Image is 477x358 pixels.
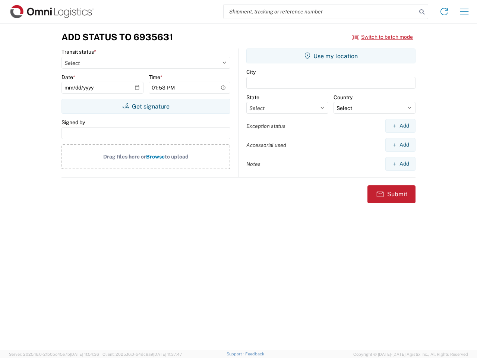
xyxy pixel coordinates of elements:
[246,94,259,101] label: State
[246,161,260,167] label: Notes
[61,119,85,126] label: Signed by
[385,157,416,171] button: Add
[385,138,416,152] button: Add
[246,48,416,63] button: Use my location
[246,142,286,148] label: Accessorial used
[61,99,230,114] button: Get signature
[70,352,99,357] span: [DATE] 11:54:36
[227,352,245,356] a: Support
[246,123,285,129] label: Exception status
[246,69,256,75] label: City
[61,74,75,81] label: Date
[385,119,416,133] button: Add
[245,352,264,356] a: Feedback
[102,352,182,357] span: Client: 2025.16.0-b4dc8a9
[165,154,189,160] span: to upload
[153,352,182,357] span: [DATE] 11:37:47
[146,154,165,160] span: Browse
[367,185,416,203] button: Submit
[224,4,417,19] input: Shipment, tracking or reference number
[149,74,162,81] label: Time
[334,94,353,101] label: Country
[103,154,146,160] span: Drag files here or
[353,351,468,358] span: Copyright © [DATE]-[DATE] Agistix Inc., All Rights Reserved
[9,352,99,357] span: Server: 2025.16.0-21b0bc45e7b
[61,32,173,43] h3: Add Status to 6935631
[352,31,413,43] button: Switch to batch mode
[61,48,96,55] label: Transit status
